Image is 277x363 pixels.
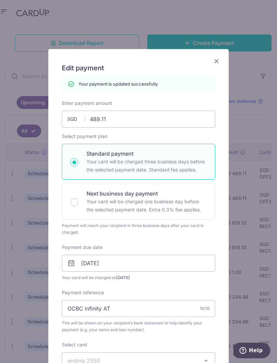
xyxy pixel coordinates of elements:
label: Select payment plan [62,133,107,140]
label: Payment reference [62,289,104,296]
div: Payment will reach your recipient in three business days after your card is charged. [62,222,215,236]
label: Select card [62,341,87,348]
input: DD / MM / YYYY [62,255,215,272]
p: Next business day payment [86,189,207,198]
p: Your card will be charged one business day before the selected payment date. Extra 0.3% fee applies. [86,198,207,214]
button: Close [212,57,221,65]
iframe: Opens a widget where you can find more information [233,343,270,360]
div: 16/35 [200,305,210,312]
label: Payment due date [62,244,103,251]
p: Your card will be charged three business days before the selected payment date. Standard fee appl... [86,158,207,174]
input: 0.00 [62,111,215,128]
label: Enter payment amount [62,100,112,107]
p: Your payment is updated successfully [78,81,158,87]
span: SGD [67,116,85,122]
span: This will be shown on your recipient’s bank statement to help identify your payment (e.g. your na... [62,320,215,333]
h5: Edit payment [62,63,215,73]
span: [DATE] [116,275,130,280]
span: Your card will be charged on [62,274,215,281]
p: Standard payment [86,150,207,158]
